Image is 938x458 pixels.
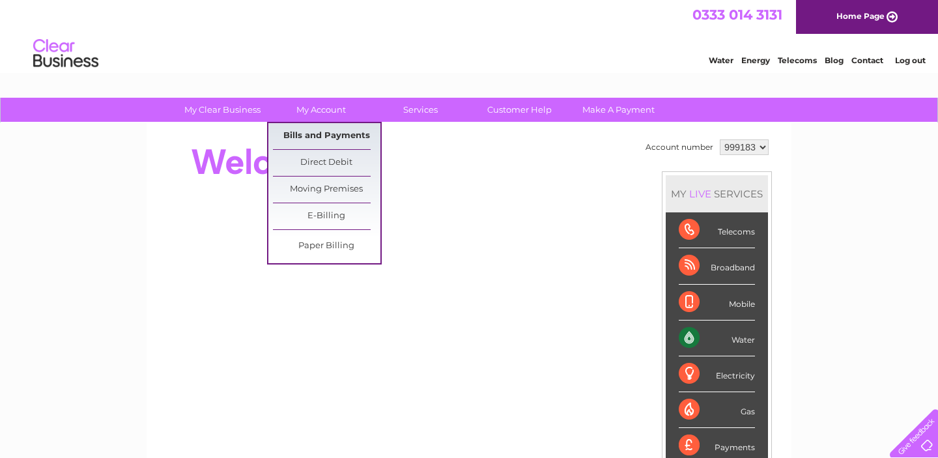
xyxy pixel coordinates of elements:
[268,98,375,122] a: My Account
[273,150,380,176] a: Direct Debit
[679,248,755,284] div: Broadband
[679,321,755,356] div: Water
[273,203,380,229] a: E-Billing
[466,98,573,122] a: Customer Help
[709,55,733,65] a: Water
[741,55,770,65] a: Energy
[273,177,380,203] a: Moving Premises
[778,55,817,65] a: Telecoms
[565,98,672,122] a: Make A Payment
[33,34,99,74] img: logo.png
[169,98,276,122] a: My Clear Business
[273,233,380,259] a: Paper Billing
[642,136,717,158] td: Account number
[825,55,844,65] a: Blog
[687,188,714,200] div: LIVE
[679,212,755,248] div: Telecoms
[679,285,755,321] div: Mobile
[666,175,768,212] div: MY SERVICES
[679,356,755,392] div: Electricity
[162,7,778,63] div: Clear Business is a trading name of Verastar Limited (registered in [GEOGRAPHIC_DATA] No. 3667643...
[367,98,474,122] a: Services
[895,55,926,65] a: Log out
[679,392,755,428] div: Gas
[692,7,782,23] a: 0333 014 3131
[273,123,380,149] a: Bills and Payments
[851,55,883,65] a: Contact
